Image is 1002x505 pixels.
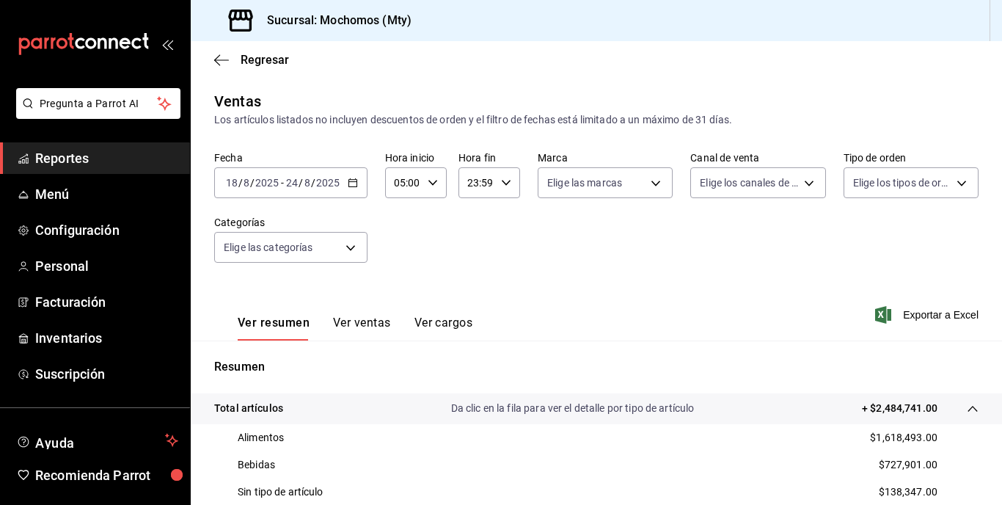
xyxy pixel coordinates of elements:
label: Fecha [214,153,367,163]
button: Exportar a Excel [878,306,979,324]
div: Ventas [214,90,261,112]
span: / [238,177,243,189]
span: Ayuda [35,432,159,449]
span: Elige las marcas [547,175,622,190]
input: ---- [315,177,340,189]
button: Pregunta a Parrot AI [16,88,180,119]
input: -- [243,177,250,189]
label: Hora fin [458,153,520,163]
button: Ver resumen [238,316,310,341]
span: Elige los canales de venta [700,175,798,190]
a: Pregunta a Parrot AI [10,106,180,122]
span: - [281,177,284,189]
p: $138,347.00 [879,484,937,500]
button: Ver ventas [333,316,391,341]
label: Canal de venta [690,153,825,163]
div: Los artículos listados no incluyen descuentos de orden y el filtro de fechas está limitado a un m... [214,112,979,128]
p: + $2,484,741.00 [862,401,937,416]
input: -- [304,177,311,189]
span: / [311,177,315,189]
span: Suscripción [35,364,178,384]
input: -- [225,177,238,189]
p: $727,901.00 [879,457,937,473]
span: Regresar [241,53,289,67]
input: ---- [255,177,279,189]
span: Personal [35,256,178,276]
span: Configuración [35,220,178,240]
p: Bebidas [238,457,275,473]
label: Tipo de orden [844,153,979,163]
span: Menú [35,184,178,204]
p: Da clic en la fila para ver el detalle por tipo de artículo [451,401,695,416]
p: Sin tipo de artículo [238,484,323,500]
p: $1,618,493.00 [870,430,937,446]
span: / [250,177,255,189]
span: Pregunta a Parrot AI [40,96,158,112]
span: / [299,177,303,189]
span: Elige las categorías [224,240,313,255]
p: Total artículos [214,401,283,416]
div: navigation tabs [238,316,472,341]
span: Reportes [35,148,178,168]
label: Categorías [214,217,367,228]
span: Elige los tipos de orden [853,175,951,190]
h3: Sucursal: Mochomos (Mty) [255,12,412,29]
label: Hora inicio [385,153,447,163]
button: Ver cargos [414,316,473,341]
p: Resumen [214,358,979,376]
span: Recomienda Parrot [35,465,178,485]
p: Alimentos [238,430,284,446]
input: -- [285,177,299,189]
button: Regresar [214,53,289,67]
button: open_drawer_menu [161,38,173,50]
label: Marca [538,153,673,163]
span: Inventarios [35,328,178,348]
span: Facturación [35,292,178,312]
